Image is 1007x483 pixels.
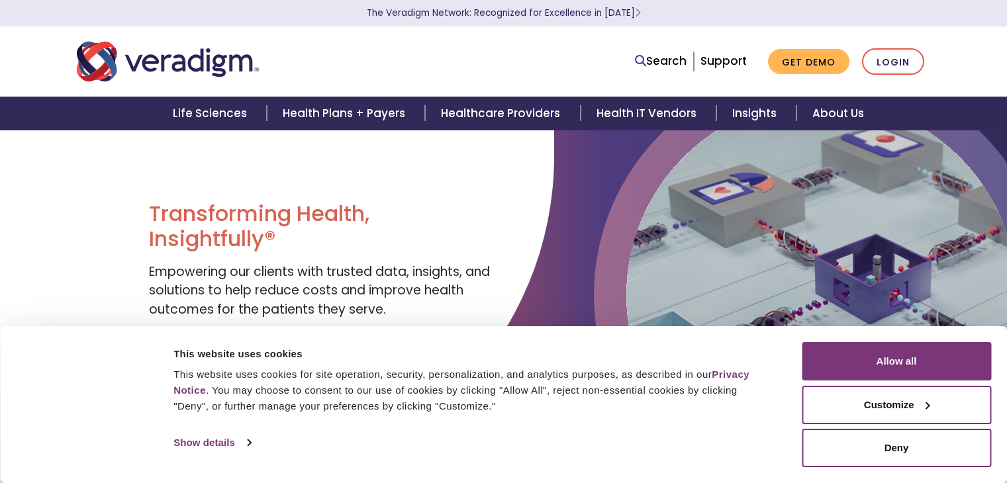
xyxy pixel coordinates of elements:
[149,201,493,252] h1: Transforming Health, Insightfully®
[802,429,991,467] button: Deny
[157,97,267,130] a: Life Sciences
[173,367,772,414] div: This website uses cookies for site operation, security, personalization, and analytics purposes, ...
[173,346,772,362] div: This website uses cookies
[367,7,641,19] a: The Veradigm Network: Recognized for Excellence in [DATE]Learn More
[149,263,490,318] span: Empowering our clients with trusted data, insights, and solutions to help reduce costs and improv...
[173,433,250,453] a: Show details
[768,49,849,75] a: Get Demo
[267,97,425,130] a: Health Plans + Payers
[635,7,641,19] span: Learn More
[802,386,991,424] button: Customize
[77,40,259,83] img: Veradigm logo
[796,97,880,130] a: About Us
[716,97,796,130] a: Insights
[425,97,580,130] a: Healthcare Providers
[700,53,747,69] a: Support
[862,48,924,75] a: Login
[581,97,716,130] a: Health IT Vendors
[802,342,991,380] button: Allow all
[635,52,687,70] a: Search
